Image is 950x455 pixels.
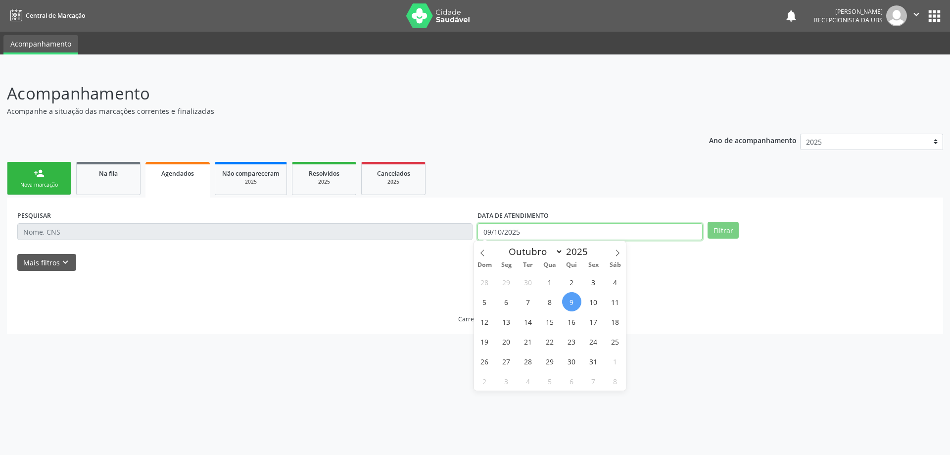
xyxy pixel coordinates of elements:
span: Outubro 20, 2025 [497,332,516,351]
div: Carregando [458,315,492,323]
span: Recepcionista da UBS [814,16,883,24]
span: Outubro 6, 2025 [497,292,516,311]
span: Outubro 11, 2025 [606,292,625,311]
span: Sáb [604,262,626,268]
button: apps [926,7,943,25]
div: person_add [34,168,45,179]
span: Ter [517,262,539,268]
div: Nova marcação [14,181,64,189]
span: Outubro 5, 2025 [475,292,494,311]
select: Month [504,245,564,258]
span: Outubro 22, 2025 [540,332,560,351]
span: Outubro 8, 2025 [540,292,560,311]
p: Ano de acompanhamento [709,134,797,146]
span: Outubro 10, 2025 [584,292,603,311]
p: Acompanhe a situação das marcações correntes e finalizadas [7,106,662,116]
span: Agendados [161,169,194,178]
span: Outubro 13, 2025 [497,312,516,331]
button: Filtrar [708,222,739,239]
button:  [907,5,926,26]
input: Nome, CNS [17,223,473,240]
span: Outubro 2, 2025 [562,272,581,292]
div: 2025 [369,178,418,186]
span: Outubro 3, 2025 [584,272,603,292]
span: Outubro 16, 2025 [562,312,581,331]
a: Central de Marcação [7,7,85,24]
label: PESQUISAR [17,208,51,223]
div: 2025 [222,178,280,186]
span: Outubro 23, 2025 [562,332,581,351]
span: Outubro 17, 2025 [584,312,603,331]
span: Na fila [99,169,118,178]
span: Outubro 26, 2025 [475,352,494,371]
span: Dom [474,262,496,268]
span: Qua [539,262,561,268]
button: notifications [784,9,798,23]
span: Outubro 1, 2025 [540,272,560,292]
div: [PERSON_NAME] [814,7,883,16]
div: 2025 [299,178,349,186]
input: Selecione um intervalo [477,223,703,240]
span: Outubro 29, 2025 [540,352,560,371]
span: Outubro 7, 2025 [519,292,538,311]
span: Central de Marcação [26,11,85,20]
span: Sex [582,262,604,268]
span: Outubro 31, 2025 [584,352,603,371]
span: Cancelados [377,169,410,178]
a: Acompanhamento [3,35,78,54]
span: Outubro 21, 2025 [519,332,538,351]
span: Outubro 15, 2025 [540,312,560,331]
span: Novembro 3, 2025 [497,371,516,391]
input: Year [563,245,596,258]
span: Qui [561,262,582,268]
span: Outubro 30, 2025 [562,352,581,371]
span: Seg [495,262,517,268]
span: Setembro 30, 2025 [519,272,538,292]
span: Outubro 18, 2025 [606,312,625,331]
button: Mais filtroskeyboard_arrow_down [17,254,76,271]
span: Novembro 6, 2025 [562,371,581,391]
span: Novembro 5, 2025 [540,371,560,391]
p: Acompanhamento [7,81,662,106]
i:  [911,9,922,20]
span: Novembro 7, 2025 [584,371,603,391]
span: Setembro 29, 2025 [497,272,516,292]
span: Novembro 4, 2025 [519,371,538,391]
span: Setembro 28, 2025 [475,272,494,292]
label: DATA DE ATENDIMENTO [477,208,549,223]
span: Outubro 28, 2025 [519,352,538,371]
span: Novembro 1, 2025 [606,352,625,371]
span: Resolvidos [309,169,339,178]
i: keyboard_arrow_down [60,257,71,268]
span: Não compareceram [222,169,280,178]
span: Outubro 19, 2025 [475,332,494,351]
span: Outubro 25, 2025 [606,332,625,351]
span: Outubro 12, 2025 [475,312,494,331]
span: Outubro 27, 2025 [497,352,516,371]
span: Novembro 8, 2025 [606,371,625,391]
img: img [886,5,907,26]
span: Outubro 9, 2025 [562,292,581,311]
span: Novembro 2, 2025 [475,371,494,391]
span: Outubro 24, 2025 [584,332,603,351]
span: Outubro 4, 2025 [606,272,625,292]
span: Outubro 14, 2025 [519,312,538,331]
